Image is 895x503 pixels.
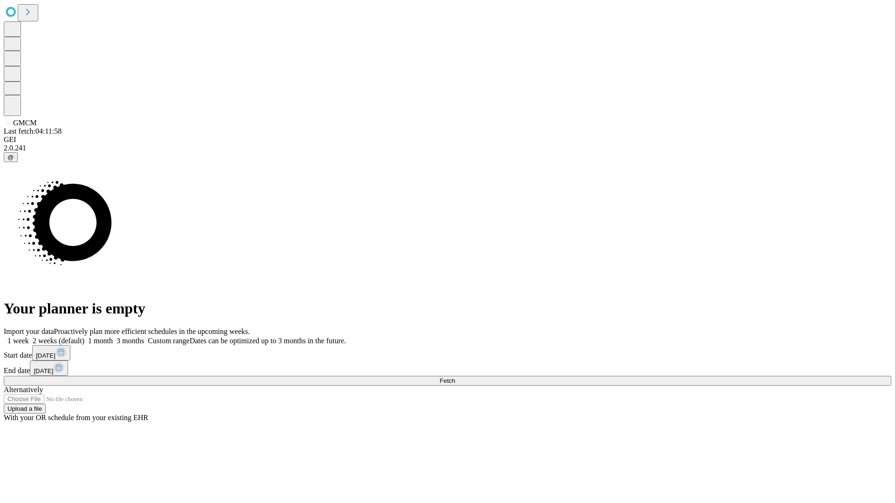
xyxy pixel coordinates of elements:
[7,337,29,345] span: 1 week
[117,337,144,345] span: 3 months
[88,337,113,345] span: 1 month
[32,345,70,360] button: [DATE]
[4,327,54,335] span: Import your data
[4,152,18,162] button: @
[4,376,891,386] button: Fetch
[4,144,891,152] div: 2.0.241
[190,337,346,345] span: Dates can be optimized up to 3 months in the future.
[440,377,455,384] span: Fetch
[34,367,53,374] span: [DATE]
[13,119,37,127] span: GMCM
[4,404,46,414] button: Upload a file
[148,337,189,345] span: Custom range
[4,300,891,317] h1: Your planner is empty
[4,386,43,394] span: Alternatively
[4,345,891,360] div: Start date
[4,414,148,421] span: With your OR schedule from your existing EHR
[7,154,14,161] span: @
[30,360,68,376] button: [DATE]
[36,352,55,359] span: [DATE]
[4,127,62,135] span: Last fetch: 04:11:58
[54,327,250,335] span: Proactively plan more efficient schedules in the upcoming weeks.
[4,136,891,144] div: GEI
[4,360,891,376] div: End date
[33,337,84,345] span: 2 weeks (default)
